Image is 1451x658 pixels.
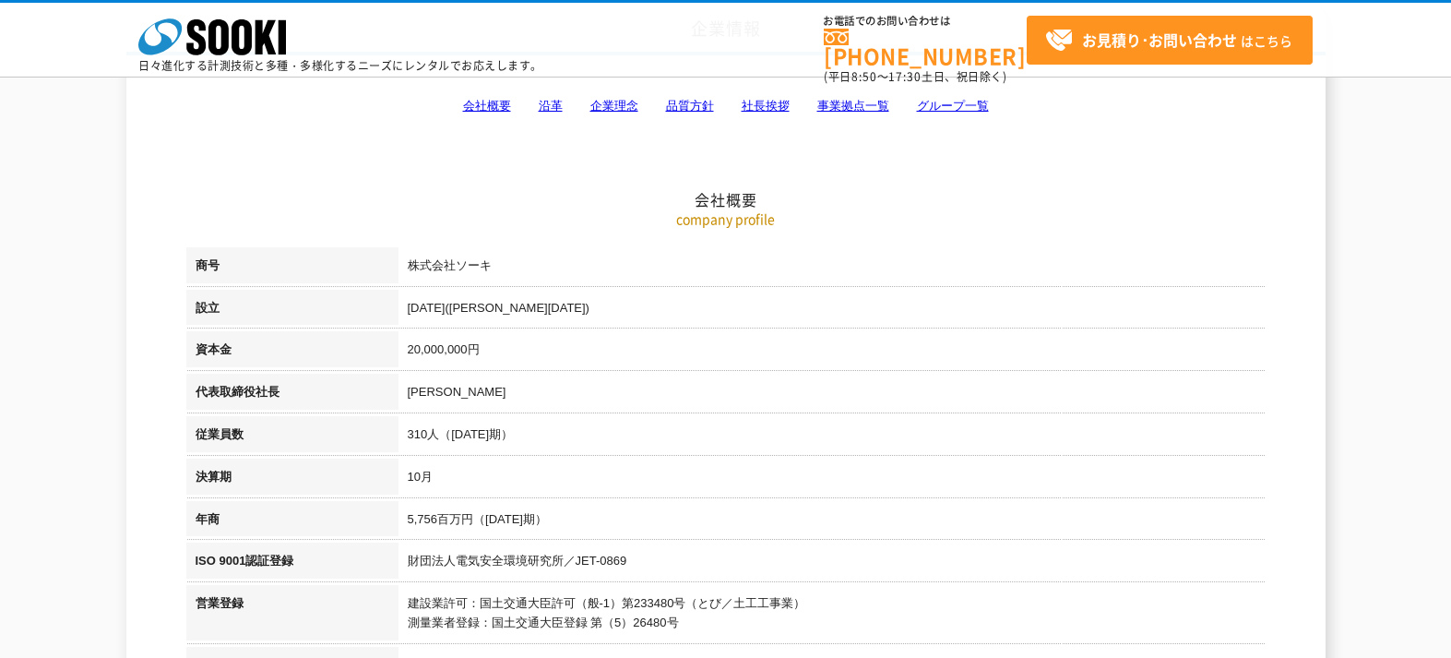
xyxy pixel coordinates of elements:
[186,247,398,290] th: 商号
[1045,27,1292,54] span: はこちら
[824,16,1027,27] span: お電話でのお問い合わせは
[186,6,1266,209] h2: 会社概要
[590,99,638,113] a: 企業理念
[138,60,542,71] p: 日々進化する計測技術と多種・多様化するニーズにレンタルでお応えします。
[398,459,1266,501] td: 10月
[398,416,1266,459] td: 310人（[DATE]期）
[463,99,511,113] a: 会社概要
[186,331,398,374] th: 資本金
[186,459,398,501] th: 決算期
[186,585,398,647] th: 営業登録
[398,501,1266,544] td: 5,756百万円（[DATE]期）
[851,68,877,85] span: 8:50
[824,29,1027,66] a: [PHONE_NUMBER]
[398,290,1266,332] td: [DATE]([PERSON_NAME][DATE])
[888,68,922,85] span: 17:30
[186,374,398,416] th: 代表取締役社長
[817,99,889,113] a: 事業拠点一覧
[398,374,1266,416] td: [PERSON_NAME]
[398,331,1266,374] td: 20,000,000円
[666,99,714,113] a: 品質方針
[186,543,398,585] th: ISO 9001認証登録
[539,99,563,113] a: 沿革
[917,99,989,113] a: グループ一覧
[186,416,398,459] th: 従業員数
[186,209,1266,229] p: company profile
[824,68,1006,85] span: (平日 ～ 土日、祝日除く)
[398,543,1266,585] td: 財団法人電気安全環境研究所／JET-0869
[742,99,790,113] a: 社長挨拶
[398,247,1266,290] td: 株式会社ソーキ
[186,501,398,544] th: 年商
[186,290,398,332] th: 設立
[398,585,1266,647] td: 建設業許可：国土交通大臣許可（般-1）第233480号（とび／土工工事業） 測量業者登録：国土交通大臣登録 第（5）26480号
[1082,29,1237,51] strong: お見積り･お問い合わせ
[1027,16,1313,65] a: お見積り･お問い合わせはこちら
